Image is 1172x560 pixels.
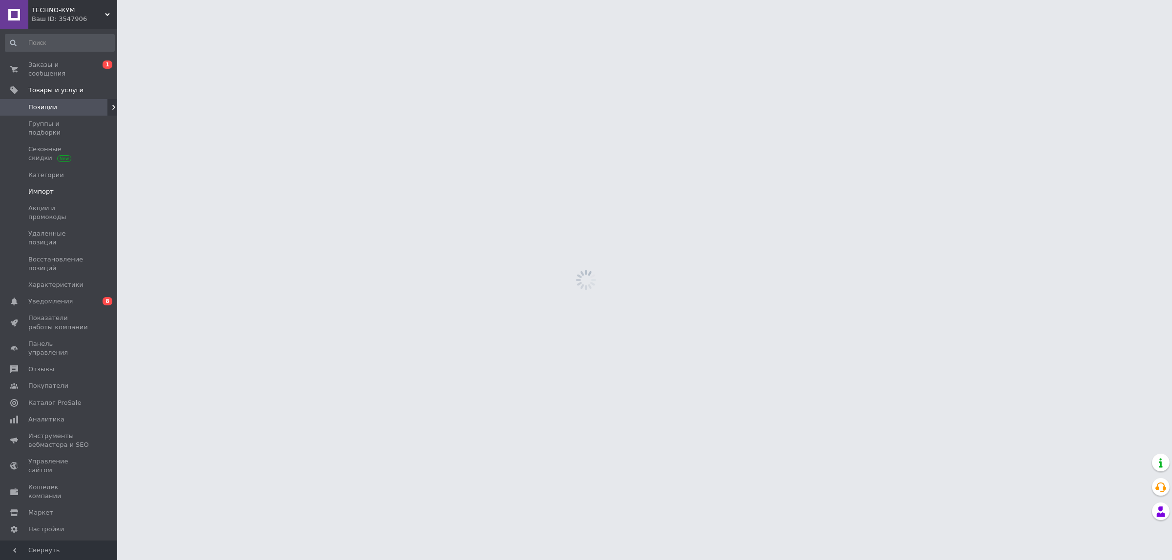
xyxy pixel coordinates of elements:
[28,508,53,517] span: Маркет
[28,381,68,390] span: Покупатели
[28,340,90,357] span: Панель управления
[28,297,73,306] span: Уведомления
[28,255,90,273] span: Восстановление позиций
[28,204,90,221] span: Акции и промокоды
[103,60,112,69] span: 1
[103,297,112,305] span: 8
[28,171,64,180] span: Категории
[28,399,81,407] span: Каталог ProSale
[28,525,64,534] span: Настройки
[28,145,90,162] span: Сезонные скидки
[28,457,90,475] span: Управление сайтом
[28,86,84,95] span: Товары и услуги
[28,120,90,137] span: Группы и подборки
[28,314,90,331] span: Показатели работы компании
[28,103,57,112] span: Позиции
[28,483,90,500] span: Кошелек компании
[28,187,54,196] span: Импорт
[28,415,64,424] span: Аналитика
[28,365,54,374] span: Отзывы
[5,34,115,52] input: Поиск
[28,280,84,289] span: Характеристики
[32,6,105,15] span: TECHNO-КУМ
[28,229,90,247] span: Удаленные позиции
[28,432,90,449] span: Инструменты вебмастера и SEO
[28,60,90,78] span: Заказы и сообщения
[32,15,117,23] div: Ваш ID: 3547906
